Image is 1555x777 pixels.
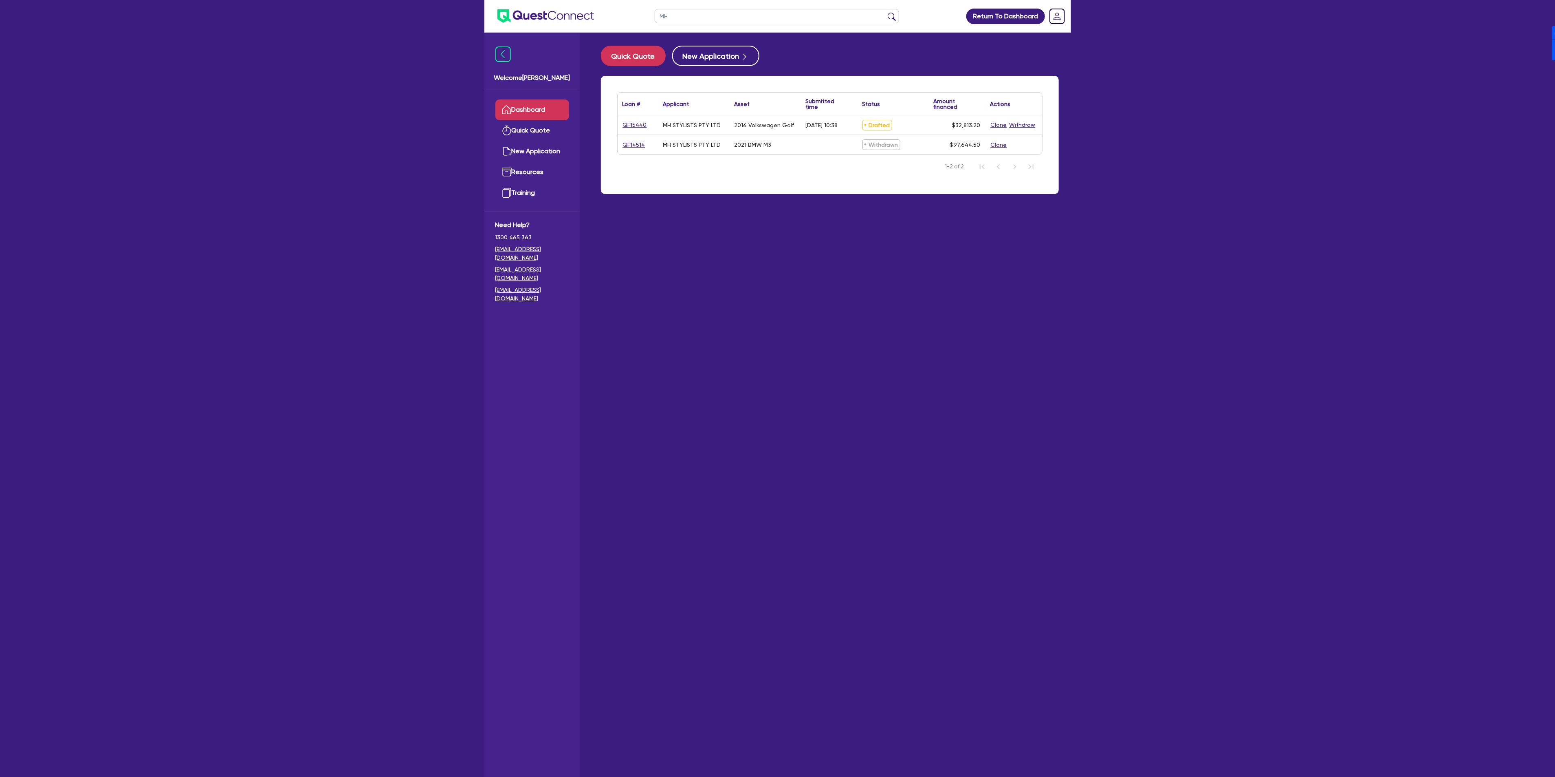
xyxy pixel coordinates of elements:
span: Withdrawn [862,139,900,150]
button: Clone [990,140,1007,150]
div: Submitted time [806,98,845,110]
div: Loan # [622,101,640,107]
a: Resources [495,162,569,183]
a: [EMAIL_ADDRESS][DOMAIN_NAME] [495,286,569,303]
div: Amount financed [934,98,981,110]
img: new-application [502,146,512,156]
a: Quick Quote [495,120,569,141]
div: Applicant [663,101,689,107]
button: Withdraw [1009,120,1036,130]
button: First Page [974,159,990,175]
div: MH STYLISTS PTY LTD [663,141,721,148]
span: Welcome [PERSON_NAME] [494,73,570,83]
input: Search by name, application ID or mobile number... [655,9,899,23]
span: Drafted [862,120,892,130]
button: Clone [990,120,1007,130]
a: QF15440 [622,120,647,130]
div: MH STYLISTS PTY LTD [663,122,721,128]
span: $97,644.50 [950,141,981,148]
a: Dashboard [495,99,569,120]
button: Previous Page [990,159,1007,175]
span: Need Help? [495,220,569,230]
a: Dropdown toggle [1047,6,1068,27]
div: Status [862,101,880,107]
button: New Application [672,46,759,66]
a: Training [495,183,569,203]
button: Next Page [1007,159,1023,175]
img: training [502,188,512,198]
img: icon-menu-close [495,46,511,62]
div: 2021 BMW M3 [735,141,772,148]
div: Asset [735,101,750,107]
span: 1300 465 363 [495,233,569,242]
span: 1-2 of 2 [945,163,964,171]
img: quest-connect-logo-blue [497,9,594,23]
a: [EMAIL_ADDRESS][DOMAIN_NAME] [495,245,569,262]
div: Actions [990,101,1011,107]
button: Quick Quote [601,46,666,66]
a: Return To Dashboard [966,9,1045,24]
img: quick-quote [502,126,512,135]
span: $32,813.20 [952,122,981,128]
a: Quick Quote [601,46,672,66]
a: New Application [495,141,569,162]
button: Last Page [1023,159,1039,175]
img: resources [502,167,512,177]
a: QF14514 [622,140,646,150]
a: [EMAIL_ADDRESS][DOMAIN_NAME] [495,265,569,283]
div: 2016 Volkswagen Golf [735,122,794,128]
div: [DATE] 10:38 [806,122,838,128]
